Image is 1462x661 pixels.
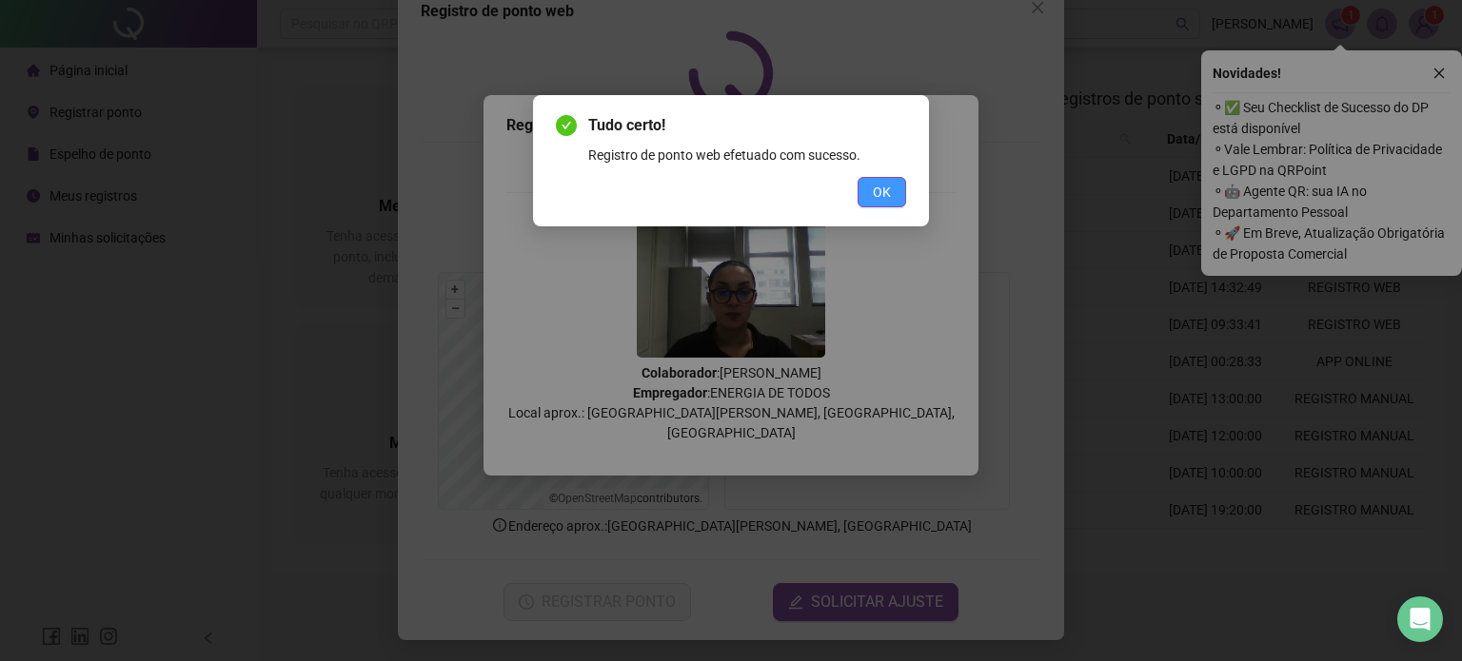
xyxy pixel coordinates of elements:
[858,177,906,207] button: OK
[1397,596,1443,642] div: Open Intercom Messenger
[556,115,577,136] span: check-circle
[588,114,906,137] span: Tudo certo!
[588,145,906,165] div: Registro de ponto web efetuado com sucesso.
[873,182,891,203] span: OK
